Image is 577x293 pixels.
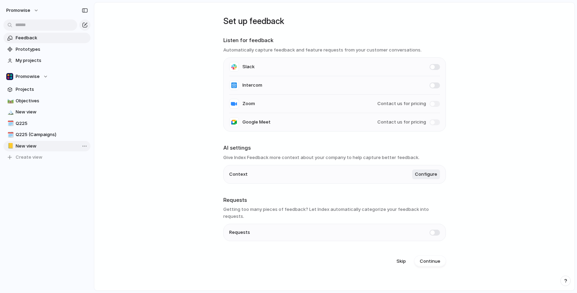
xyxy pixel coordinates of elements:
[6,109,13,116] button: 🏔️
[6,131,13,138] button: 🗓️
[223,47,446,54] h3: Automatically capture feedback and feature requests from your customer conversations.
[3,84,90,95] a: Projects
[377,100,426,107] span: Contact us for pricing
[3,96,90,106] a: 🛤️Objectives
[223,206,446,220] h3: Getting too many pieces of feedback? Let Index automatically categorize your feedback into requests.
[7,142,12,150] div: 📒
[242,63,255,70] span: Slack
[229,229,250,236] span: Requests
[16,109,88,116] span: New view
[391,256,411,267] button: Skip
[242,100,255,107] span: Zoom
[6,143,13,150] button: 📒
[7,131,12,139] div: 🗓️
[16,97,88,104] span: Objectives
[3,5,42,16] button: promowise
[223,154,446,161] h3: Give Index Feedback more context about your company to help capture better feedback.
[229,171,248,178] span: Context
[223,15,446,27] h1: Set up feedback
[16,120,88,127] span: Q225
[16,131,88,138] span: Q225 (Campaigns)
[3,129,90,140] a: 🗓️Q225 (Campaigns)
[420,258,440,265] span: Continue
[3,71,90,82] button: Promowise
[7,119,12,127] div: 🗓️
[3,141,90,151] a: 📒New view
[3,118,90,129] a: 🗓️Q225
[16,73,40,80] span: Promowise
[396,258,406,265] span: Skip
[223,196,446,204] h2: Requests
[6,97,13,104] button: 🛤️
[414,256,446,267] button: Continue
[3,55,90,66] a: My projects
[377,119,426,126] span: Contact us for pricing
[3,107,90,117] a: 🏔️New view
[16,86,88,93] span: Projects
[16,57,88,64] span: My projects
[16,46,88,53] span: Prototypes
[3,33,90,43] a: Feedback
[7,97,12,105] div: 🛤️
[3,44,90,55] a: Prototypes
[223,144,446,152] h2: AI settings
[7,108,12,116] div: 🏔️
[6,120,13,127] button: 🗓️
[16,143,88,150] span: New view
[6,7,30,14] span: promowise
[16,154,42,161] span: Create view
[242,119,271,126] span: Google Meet
[223,37,446,45] h2: Listen for feedback
[242,82,262,89] span: Intercom
[16,34,88,41] span: Feedback
[415,171,437,178] span: Configure
[3,152,90,163] button: Create view
[412,169,440,179] button: Configure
